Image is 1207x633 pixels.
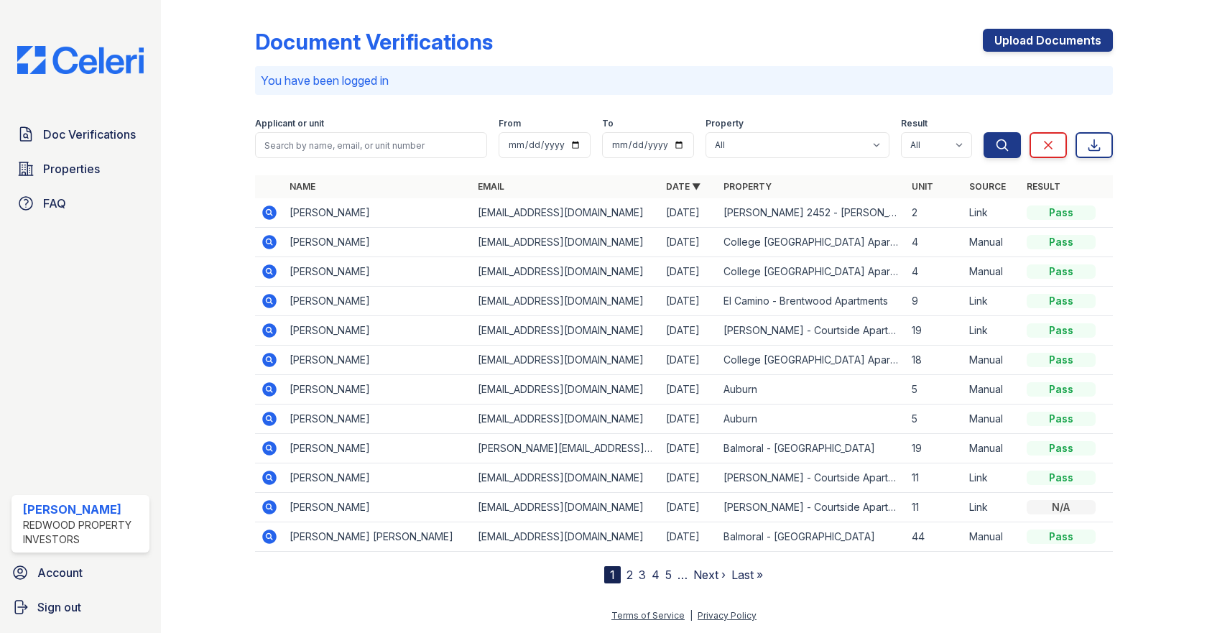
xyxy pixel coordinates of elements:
td: [EMAIL_ADDRESS][DOMAIN_NAME] [472,198,660,228]
div: Redwood Property Investors [23,518,144,547]
td: Manual [963,257,1021,287]
td: [PERSON_NAME] [284,375,472,405]
td: 11 [906,493,963,522]
a: 3 [639,568,646,582]
td: Manual [963,346,1021,375]
div: Pass [1027,353,1096,367]
td: [DATE] [660,434,718,463]
td: [DATE] [660,257,718,287]
label: Result [901,118,928,129]
td: 4 [906,257,963,287]
a: Properties [11,154,149,183]
a: Unit [912,181,933,192]
label: To [602,118,614,129]
td: 5 [906,405,963,434]
div: N/A [1027,500,1096,514]
td: 2 [906,198,963,228]
td: [PERSON_NAME] [284,257,472,287]
td: College [GEOGRAPHIC_DATA] Apartments [718,228,906,257]
td: [EMAIL_ADDRESS][DOMAIN_NAME] [472,493,660,522]
td: [EMAIL_ADDRESS][DOMAIN_NAME] [472,287,660,316]
td: [DATE] [660,375,718,405]
a: FAQ [11,189,149,218]
td: Manual [963,522,1021,552]
td: Manual [963,228,1021,257]
td: [PERSON_NAME] [284,463,472,493]
td: [DATE] [660,522,718,552]
div: Pass [1027,294,1096,308]
td: Balmoral - [GEOGRAPHIC_DATA] [718,434,906,463]
td: [EMAIL_ADDRESS][DOMAIN_NAME] [472,375,660,405]
td: Auburn [718,375,906,405]
div: Pass [1027,264,1096,279]
td: Link [963,463,1021,493]
img: CE_Logo_Blue-a8612792a0a2168367f1c8372b55b34899dd931a85d93a1a3d3e32e68fde9ad4.png [6,46,155,74]
div: Document Verifications [255,29,493,55]
td: [PERSON_NAME] [284,287,472,316]
div: Pass [1027,530,1096,544]
td: [PERSON_NAME] - Courtside Apartments [718,493,906,522]
div: Pass [1027,382,1096,397]
td: [PERSON_NAME] [284,346,472,375]
a: Sign out [6,593,155,622]
td: [PERSON_NAME] [284,493,472,522]
td: [EMAIL_ADDRESS][DOMAIN_NAME] [472,316,660,346]
td: [DATE] [660,198,718,228]
td: [DATE] [660,316,718,346]
div: | [690,610,693,621]
td: Auburn [718,405,906,434]
td: [EMAIL_ADDRESS][DOMAIN_NAME] [472,463,660,493]
td: 18 [906,346,963,375]
td: Link [963,493,1021,522]
td: Link [963,287,1021,316]
a: Doc Verifications [11,120,149,149]
label: From [499,118,521,129]
td: Manual [963,375,1021,405]
td: College [GEOGRAPHIC_DATA] Apartments [718,257,906,287]
div: [PERSON_NAME] [23,501,144,518]
div: Pass [1027,471,1096,485]
input: Search by name, email, or unit number [255,132,486,158]
a: Source [969,181,1006,192]
span: FAQ [43,195,66,212]
td: [DATE] [660,287,718,316]
td: Link [963,316,1021,346]
td: [EMAIL_ADDRESS][DOMAIN_NAME] [472,522,660,552]
td: El Camino - Brentwood Apartments [718,287,906,316]
a: Last » [731,568,763,582]
a: Email [478,181,504,192]
td: College [GEOGRAPHIC_DATA] Apartments [718,346,906,375]
td: [EMAIL_ADDRESS][DOMAIN_NAME] [472,257,660,287]
td: [DATE] [660,346,718,375]
td: 19 [906,316,963,346]
td: Balmoral - [GEOGRAPHIC_DATA] [718,522,906,552]
span: Sign out [37,599,81,616]
a: 4 [652,568,660,582]
div: Pass [1027,441,1096,456]
span: Account [37,564,83,581]
div: Pass [1027,235,1096,249]
label: Applicant or unit [255,118,324,129]
td: 19 [906,434,963,463]
td: [EMAIL_ADDRESS][DOMAIN_NAME] [472,346,660,375]
label: Property [706,118,744,129]
td: [PERSON_NAME][EMAIL_ADDRESS][DOMAIN_NAME] [472,434,660,463]
div: Pass [1027,323,1096,338]
a: Upload Documents [983,29,1113,52]
td: Manual [963,405,1021,434]
td: [DATE] [660,228,718,257]
td: [PERSON_NAME] [284,228,472,257]
span: Properties [43,160,100,177]
td: [PERSON_NAME] 2452 - [PERSON_NAME] [718,198,906,228]
td: [PERSON_NAME] - Courtside Apartments [718,316,906,346]
td: Manual [963,434,1021,463]
td: [PERSON_NAME] - Courtside Apartments [718,463,906,493]
a: 5 [665,568,672,582]
div: 1 [604,566,621,583]
span: Doc Verifications [43,126,136,143]
a: Property [723,181,772,192]
a: Result [1027,181,1060,192]
td: [DATE] [660,463,718,493]
a: Privacy Policy [698,610,757,621]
